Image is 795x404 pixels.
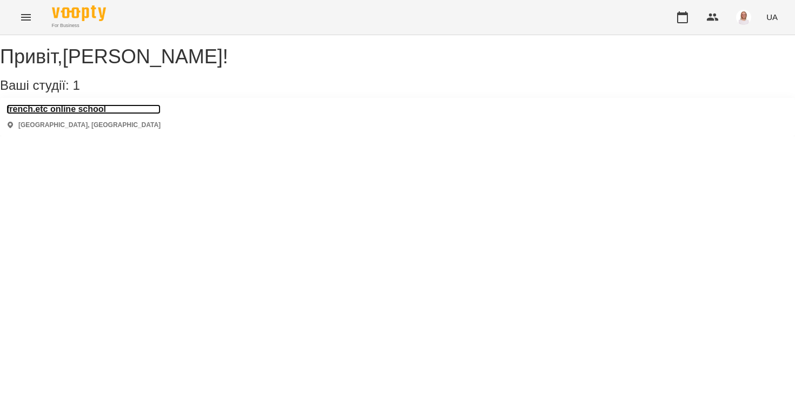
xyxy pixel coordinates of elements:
[18,121,161,130] p: [GEOGRAPHIC_DATA], [GEOGRAPHIC_DATA]
[6,104,161,114] a: french.etc online school
[72,78,79,92] span: 1
[52,5,106,21] img: Voopty Logo
[52,22,106,29] span: For Business
[766,11,778,23] span: UA
[736,10,751,25] img: 7b3448e7bfbed3bd7cdba0ed84700e25.png
[762,7,782,27] button: UA
[13,4,39,30] button: Menu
